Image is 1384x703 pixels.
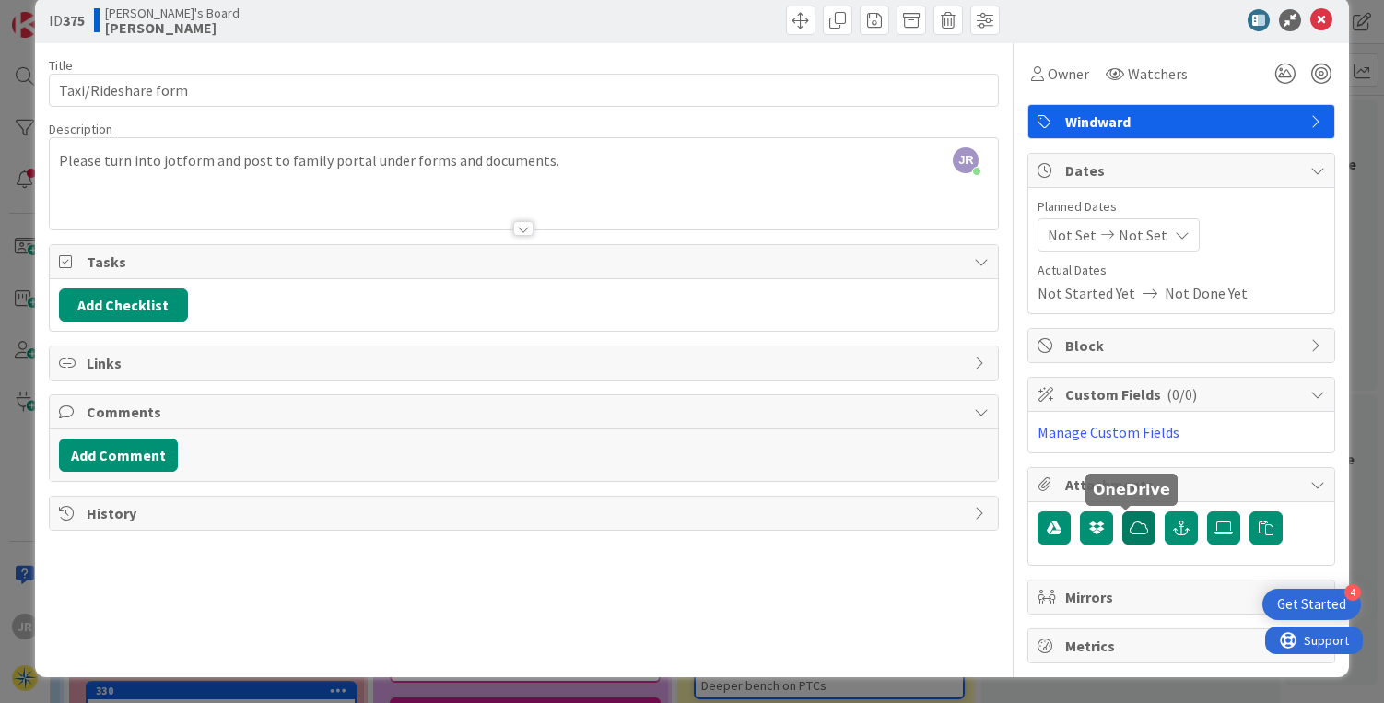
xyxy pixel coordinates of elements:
a: Manage Custom Fields [1038,423,1179,441]
span: Owner [1048,63,1089,85]
b: 375 [63,11,85,29]
span: Not Set [1048,224,1097,246]
label: Title [49,57,73,74]
span: Not Started Yet [1038,282,1135,304]
span: [PERSON_NAME]'s Board [105,6,240,20]
h5: OneDrive [1093,481,1170,498]
span: Tasks [87,251,966,273]
input: type card name here... [49,74,1000,107]
span: Custom Fields [1065,383,1301,405]
span: Windward [1065,111,1301,133]
span: Links [87,352,966,374]
span: Not Done Yet [1165,282,1248,304]
span: Not Set [1119,224,1167,246]
div: Open Get Started checklist, remaining modules: 4 [1262,589,1361,620]
span: Metrics [1065,635,1301,657]
span: Dates [1065,159,1301,182]
span: Mirrors [1065,586,1301,608]
span: ( 0/0 ) [1167,385,1197,404]
div: 4 [1344,584,1361,601]
span: Attachments [1065,474,1301,496]
span: Planned Dates [1038,197,1325,217]
span: Comments [87,401,966,423]
p: Please turn into jotform and post to family portal under forms and documents. [59,150,990,171]
span: History [87,502,966,524]
b: [PERSON_NAME] [105,20,240,35]
span: Actual Dates [1038,261,1325,280]
span: Watchers [1128,63,1188,85]
span: ID [49,9,85,31]
button: Add Checklist [59,288,188,322]
div: Get Started [1277,595,1346,614]
span: JR [953,147,979,173]
span: Description [49,121,112,137]
span: Support [39,3,84,25]
button: Add Comment [59,439,178,472]
span: Block [1065,334,1301,357]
